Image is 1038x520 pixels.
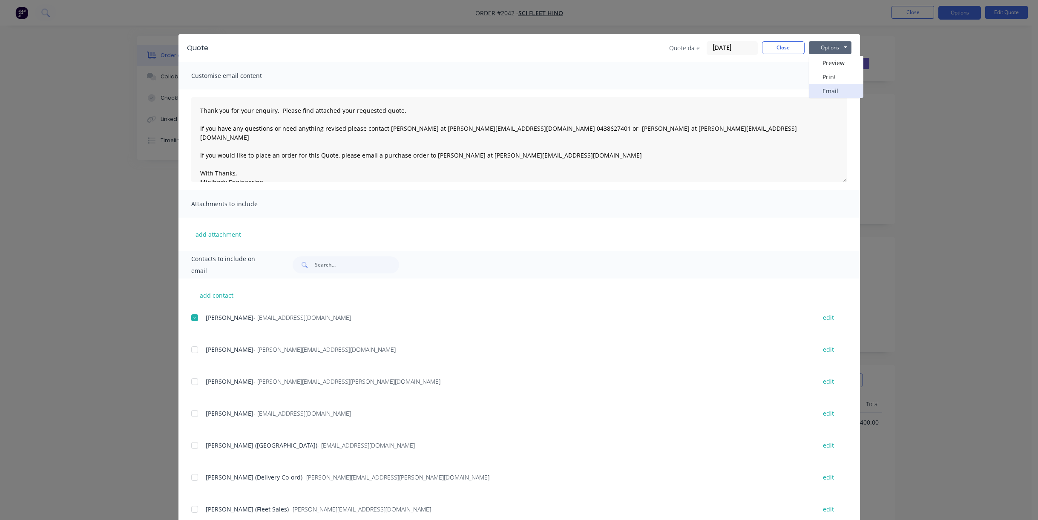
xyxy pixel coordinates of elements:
span: - [PERSON_NAME][EMAIL_ADDRESS][DOMAIN_NAME] [289,505,431,513]
span: [PERSON_NAME] (Fleet Sales) [206,505,289,513]
span: - [EMAIL_ADDRESS][DOMAIN_NAME] [317,441,415,449]
button: Preview [809,56,863,70]
span: Quote date [669,43,700,52]
button: edit [818,440,839,451]
button: Close [762,41,805,54]
div: Quote [187,43,208,53]
button: Print [809,70,863,84]
span: [PERSON_NAME] ([GEOGRAPHIC_DATA]) [206,441,317,449]
span: [PERSON_NAME] [206,345,253,353]
input: Search... [315,256,399,273]
span: [PERSON_NAME] [206,409,253,417]
span: [PERSON_NAME] (Delivery Co-ord) [206,473,302,481]
span: - [EMAIL_ADDRESS][DOMAIN_NAME] [253,313,351,322]
span: - [PERSON_NAME][EMAIL_ADDRESS][PERSON_NAME][DOMAIN_NAME] [302,473,489,481]
button: add contact [191,289,242,302]
textarea: Thank you for your enquiry. Please find attached your requested quote. If you have any questions ... [191,97,847,182]
span: Customise email content [191,70,285,82]
button: Options [809,41,851,54]
span: [PERSON_NAME] [206,313,253,322]
span: - [PERSON_NAME][EMAIL_ADDRESS][PERSON_NAME][DOMAIN_NAME] [253,377,440,385]
button: edit [818,376,839,387]
span: - [EMAIL_ADDRESS][DOMAIN_NAME] [253,409,351,417]
button: edit [818,471,839,483]
button: edit [818,503,839,515]
button: add attachment [191,228,245,241]
span: - [PERSON_NAME][EMAIL_ADDRESS][DOMAIN_NAME] [253,345,396,353]
button: Email [809,84,863,98]
button: edit [818,312,839,323]
span: Contacts to include on email [191,253,272,277]
span: [PERSON_NAME] [206,377,253,385]
button: edit [818,344,839,355]
span: Attachments to include [191,198,285,210]
button: edit [818,408,839,419]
